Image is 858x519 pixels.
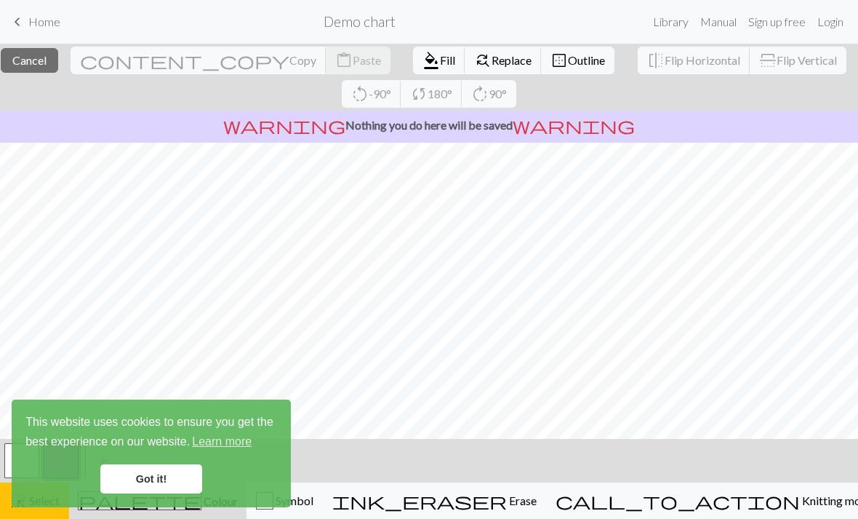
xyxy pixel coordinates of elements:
span: border_outer [550,50,568,71]
button: 180° [401,80,462,108]
span: This website uses cookies to ensure you get the best experience on our website. [25,413,277,453]
div: cookieconsent [12,400,291,507]
button: Flip Horizontal [638,47,750,74]
a: Login [811,7,849,36]
a: Library [647,7,694,36]
span: -90° [369,87,391,100]
span: ink_eraser [332,491,507,511]
span: Copy [289,53,316,67]
h2: Demo chart [324,13,396,30]
span: 180° [428,87,452,100]
p: Nothing you do here will be saved [6,116,852,134]
button: -90° [342,80,401,108]
span: 90° [489,87,507,100]
a: Manual [694,7,742,36]
span: Symbol [273,494,313,507]
span: Replace [492,53,532,67]
span: sync [410,84,428,104]
span: Flip Vertical [777,53,837,67]
span: rotate_left [351,84,369,104]
span: Flip Horizontal [665,53,740,67]
span: content_copy [80,50,289,71]
button: Flip Vertical [750,47,846,74]
span: flip [647,50,665,71]
button: Fill [413,47,465,74]
button: Erase [323,483,546,519]
span: rotate_right [471,84,489,104]
span: highlight_alt [9,491,27,511]
span: call_to_action [556,491,800,511]
span: Erase [507,494,537,507]
span: warning [223,115,345,135]
button: 90° [462,80,516,108]
span: Home [28,15,60,28]
span: flip [758,52,778,69]
a: Home [9,9,60,34]
span: Outline [568,53,605,67]
span: find_replace [474,50,492,71]
span: Fill [440,53,455,67]
span: Cancel [12,53,47,67]
button: Copy [71,47,326,74]
button: Replace [465,47,542,74]
a: dismiss cookie message [100,464,202,494]
button: Cancel [1,48,58,73]
a: learn more about cookies [190,431,254,453]
span: keyboard_arrow_left [9,12,26,32]
button: Outline [541,47,614,74]
span: format_color_fill [422,50,440,71]
span: warning [513,115,635,135]
a: Sign up free [742,7,811,36]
